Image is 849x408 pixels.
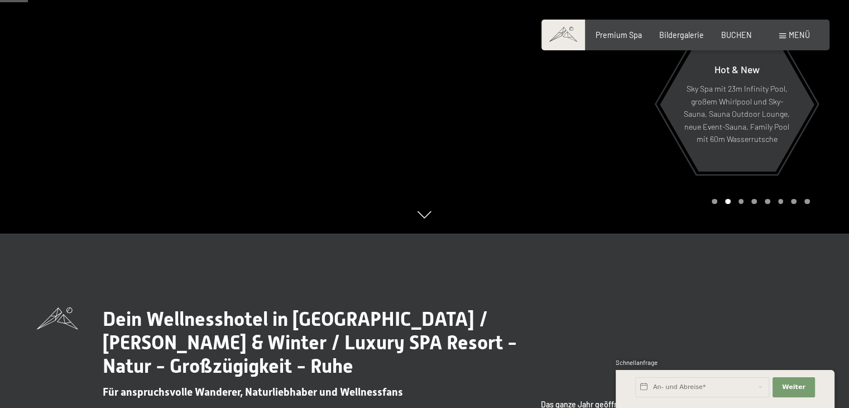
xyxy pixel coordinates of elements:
span: Dein Wellnesshotel in [GEOGRAPHIC_DATA] / [PERSON_NAME] & Winter / Luxury SPA Resort - Natur - Gr... [103,307,517,377]
span: Für anspruchsvolle Wanderer, Naturliebhaber und Wellnessfans [103,386,403,398]
button: Weiter [773,377,815,397]
div: Carousel Pagination [708,199,809,205]
div: Carousel Page 1 [712,199,717,205]
div: Carousel Page 8 [804,199,810,205]
a: Bildergalerie [659,30,704,40]
a: BUCHEN [721,30,752,40]
span: Menü [789,30,810,40]
div: Carousel Page 4 [751,199,757,205]
div: Carousel Page 2 (Current Slide) [725,199,731,205]
span: Weiter [782,383,805,392]
p: Sky Spa mit 23m Infinity Pool, großem Whirlpool und Sky-Sauna, Sauna Outdoor Lounge, neue Event-S... [683,83,790,146]
div: Carousel Page 5 [765,199,770,205]
a: Hot & New Sky Spa mit 23m Infinity Pool, großem Whirlpool und Sky-Sauna, Sauna Outdoor Lounge, ne... [659,37,814,172]
div: Carousel Page 3 [738,199,744,205]
span: Schnellanfrage [616,359,658,366]
div: Carousel Page 7 [791,199,797,205]
span: Hot & New [714,63,759,75]
div: Carousel Page 6 [778,199,784,205]
a: Premium Spa [596,30,642,40]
